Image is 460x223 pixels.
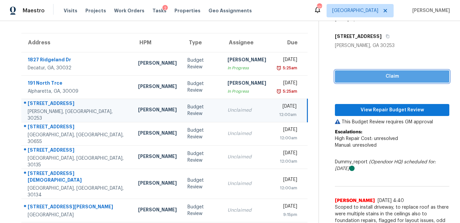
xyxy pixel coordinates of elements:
div: 5:25am [282,88,297,95]
div: [STREET_ADDRESS] [28,100,127,108]
div: Budget Review [187,80,216,94]
div: [PERSON_NAME] [138,83,177,91]
div: [STREET_ADDRESS][DEMOGRAPHIC_DATA] [28,170,127,185]
span: Work Orders [114,7,144,14]
div: [DATE] [277,126,297,135]
span: Properties [174,7,200,14]
th: HPM [133,33,182,52]
div: In Progress [227,65,266,71]
div: [PERSON_NAME] [138,60,177,68]
div: Unclaimed [227,154,266,160]
div: 1827 Ridgeland Dr [28,56,127,65]
div: [PERSON_NAME] [138,206,177,215]
div: Unclaimed [227,107,266,114]
span: [DATE] 4:40 [378,198,404,203]
button: Claim [335,70,449,83]
div: [PERSON_NAME] [227,80,266,88]
div: [PERSON_NAME], GA 30253 [335,42,449,49]
th: Type [182,33,222,52]
div: [PERSON_NAME], [GEOGRAPHIC_DATA], 30253 [28,108,127,122]
button: View Repair Budget Review [335,104,449,116]
div: Budget Review [187,104,216,117]
div: [PERSON_NAME] [138,180,177,188]
div: [STREET_ADDRESS] [28,147,127,155]
div: 12:00am [277,111,297,118]
th: Assignee [222,33,272,52]
span: [PERSON_NAME] [335,197,375,204]
div: 12:00am [277,185,297,191]
span: Projects [85,7,106,14]
div: In Progress [227,88,266,95]
div: 191 North Trce [28,80,127,88]
div: 9:15pm [277,211,297,218]
div: Budget Review [187,127,216,140]
span: View Repair Budget Review [340,106,444,114]
span: Maestro [23,7,45,14]
div: [GEOGRAPHIC_DATA], [GEOGRAPHIC_DATA], 30655 [28,132,127,145]
div: Budget Review [187,57,216,70]
div: [GEOGRAPHIC_DATA] [28,212,127,218]
b: Escalations: [335,130,362,134]
div: Decatur, GA, 30032 [28,65,127,71]
img: Overdue Alarm Icon [276,65,282,71]
button: Copy Address [382,30,391,42]
div: 12:00am [277,135,297,141]
div: [DATE] [277,103,297,111]
img: Overdue Alarm Icon [276,88,282,95]
span: Manual: unresolved [335,143,377,148]
div: 12:00am [277,158,297,165]
h5: [STREET_ADDRESS] [335,33,382,40]
div: Unclaimed [227,207,266,214]
div: Budget Review [187,150,216,164]
span: Tasks [152,8,166,13]
span: High Repair Cost: unresolved [335,136,398,141]
div: [PERSON_NAME] [138,153,177,161]
div: [DATE] [277,203,297,211]
div: [STREET_ADDRESS][PERSON_NAME] [28,203,127,212]
div: Unclaimed [227,180,266,187]
div: [DATE] [277,176,297,185]
div: [DATE] [277,80,297,88]
div: 123 [317,4,322,11]
div: Dummy_report [335,159,449,172]
div: [PERSON_NAME] [138,130,177,138]
i: (Opendoor HQ) [369,160,403,164]
span: Visits [64,7,77,14]
span: Geo Assignments [208,7,252,14]
div: [DATE] [277,56,297,65]
span: [GEOGRAPHIC_DATA] [332,7,378,14]
div: 5:25am [282,65,297,71]
p: This Budget Review requires GM approval [335,119,449,125]
span: [PERSON_NAME] [410,7,450,14]
div: Unclaimed [227,130,266,137]
div: Budget Review [187,204,216,217]
div: [GEOGRAPHIC_DATA], [GEOGRAPHIC_DATA], 30135 [28,155,127,168]
div: Budget Review [187,177,216,190]
div: [PERSON_NAME] [138,106,177,115]
th: Due [272,33,308,52]
div: [PERSON_NAME] [227,56,266,65]
div: Alpharetta, GA, 30009 [28,88,127,95]
div: [STREET_ADDRESS] [28,123,127,132]
div: [GEOGRAPHIC_DATA], [GEOGRAPHIC_DATA], 30134 [28,185,127,198]
span: Claim [340,72,444,81]
th: Address [21,33,133,52]
div: 2 [162,5,168,12]
div: [DATE] [277,150,297,158]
